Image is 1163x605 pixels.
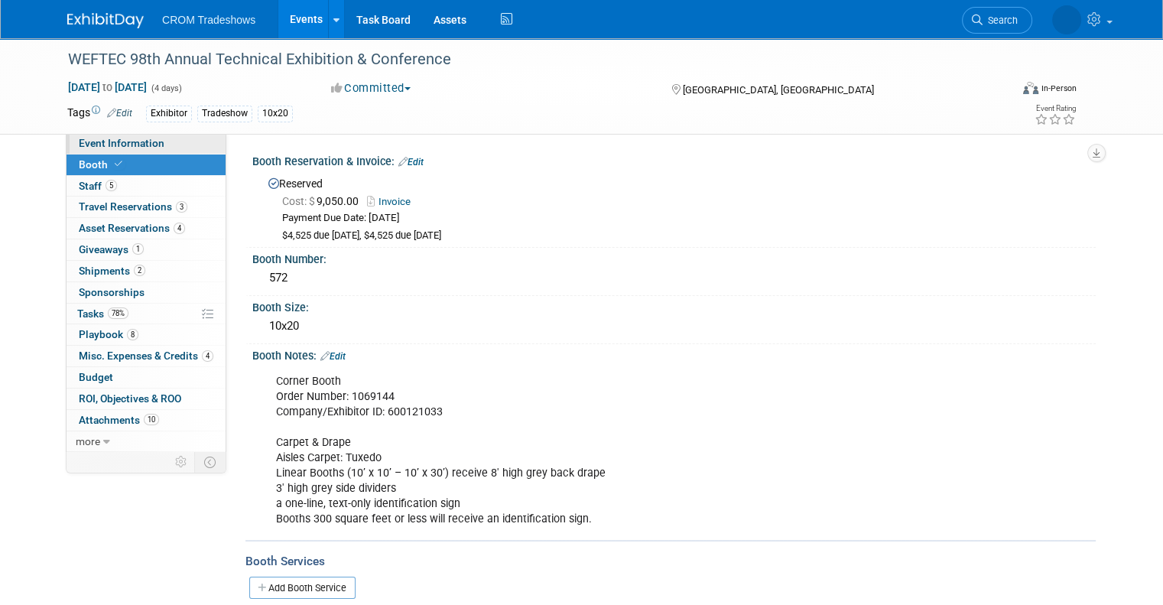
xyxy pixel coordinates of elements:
[927,80,1077,102] div: Event Format
[249,577,356,599] a: Add Booth Service
[67,13,144,28] img: ExhibitDay
[79,243,144,255] span: Giveaways
[144,414,159,425] span: 10
[108,307,128,319] span: 78%
[134,265,145,276] span: 2
[326,80,417,96] button: Committed
[265,366,932,535] div: Corner Booth Order Number: 1069144 Company/Exhibitor ID: 600121033 Carpet & Drape Aisles Carpet: ...
[1041,83,1077,94] div: In-Person
[79,180,117,192] span: Staff
[67,105,132,122] td: Tags
[115,160,122,168] i: Booth reservation complete
[79,200,187,213] span: Travel Reservations
[67,324,226,345] a: Playbook8
[67,431,226,452] a: more
[107,108,132,119] a: Edit
[162,14,255,26] span: CROM Tradeshows
[168,452,195,472] td: Personalize Event Tab Strip
[683,84,874,96] span: [GEOGRAPHIC_DATA], [GEOGRAPHIC_DATA]
[252,248,1096,267] div: Booth Number:
[1035,105,1076,112] div: Event Rating
[176,201,187,213] span: 3
[67,346,226,366] a: Misc. Expenses & Credits4
[76,435,100,447] span: more
[245,553,1096,570] div: Booth Services
[67,304,226,324] a: Tasks78%
[67,282,226,303] a: Sponsorships
[367,196,418,207] a: Invoice
[67,80,148,94] span: [DATE] [DATE]
[1052,5,1081,34] img: Kristin Elliott
[197,106,252,122] div: Tradeshow
[63,46,991,73] div: WEFTEC 98th Annual Technical Exhibition & Conference
[79,286,145,298] span: Sponsorships
[67,133,226,154] a: Event Information
[174,223,185,234] span: 4
[67,218,226,239] a: Asset Reservations4
[106,180,117,191] span: 5
[320,351,346,362] a: Edit
[264,266,1084,290] div: 572
[202,350,213,362] span: 4
[962,7,1032,34] a: Search
[67,197,226,217] a: Travel Reservations3
[282,195,365,207] span: 9,050.00
[79,371,113,383] span: Budget
[79,350,213,362] span: Misc. Expenses & Credits
[67,389,226,409] a: ROI, Objectives & ROO
[100,81,115,93] span: to
[282,195,317,207] span: Cost: $
[252,344,1096,364] div: Booth Notes:
[150,83,182,93] span: (4 days)
[67,176,226,197] a: Staff5
[252,296,1096,315] div: Booth Size:
[127,329,138,340] span: 8
[79,328,138,340] span: Playbook
[282,211,1084,226] div: Payment Due Date: [DATE]
[252,150,1096,170] div: Booth Reservation & Invoice:
[77,307,128,320] span: Tasks
[79,392,181,405] span: ROI, Objectives & ROO
[67,367,226,388] a: Budget
[264,172,1084,242] div: Reserved
[67,410,226,431] a: Attachments10
[79,137,164,149] span: Event Information
[79,158,125,171] span: Booth
[282,229,1084,242] div: $4,525 due [DATE], $4,525 due [DATE]
[398,157,424,168] a: Edit
[132,243,144,255] span: 1
[146,106,192,122] div: Exhibitor
[258,106,293,122] div: 10x20
[195,452,226,472] td: Toggle Event Tabs
[264,314,1084,338] div: 10x20
[67,239,226,260] a: Giveaways1
[79,414,159,426] span: Attachments
[79,222,185,234] span: Asset Reservations
[1023,82,1038,94] img: Format-Inperson.png
[983,15,1018,26] span: Search
[67,155,226,175] a: Booth
[79,265,145,277] span: Shipments
[67,261,226,281] a: Shipments2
